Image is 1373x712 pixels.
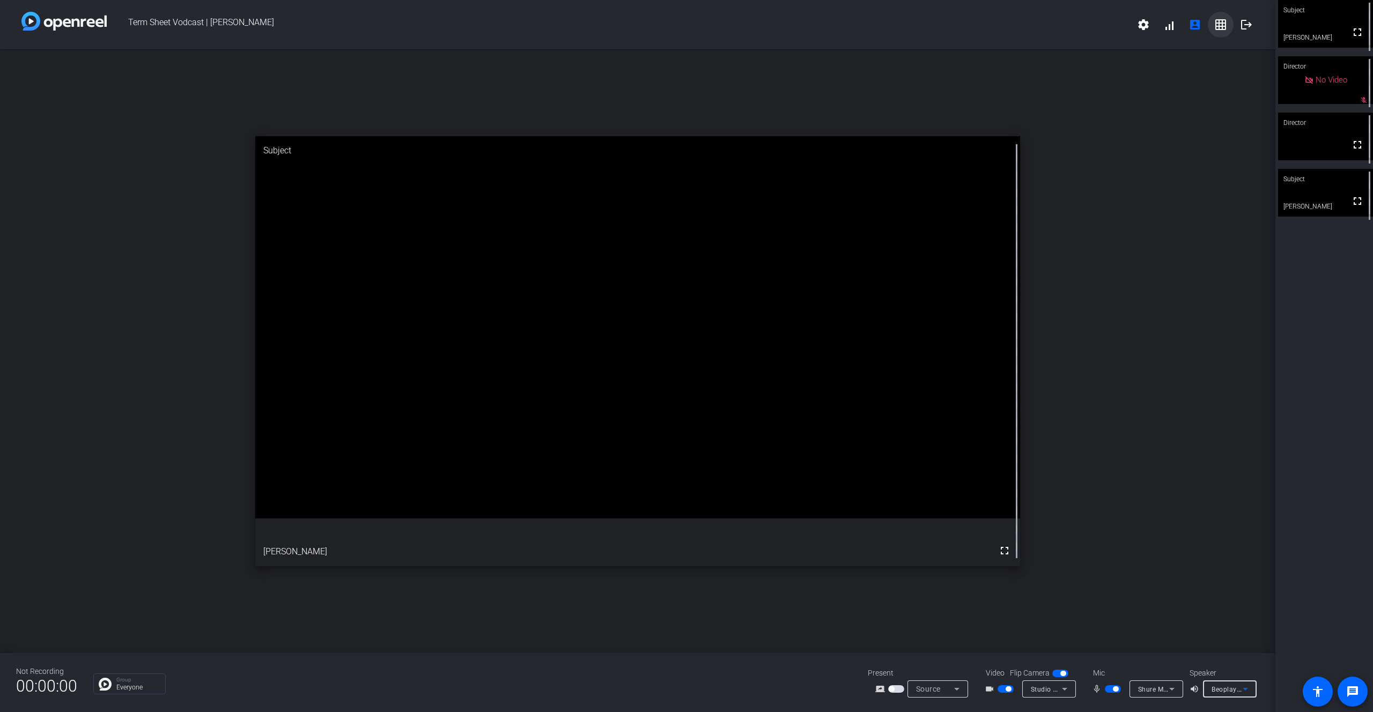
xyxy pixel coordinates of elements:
div: Speaker [1190,667,1254,679]
div: Director [1278,56,1373,77]
button: signal_cellular_alt [1156,12,1182,38]
span: Video [986,667,1005,679]
img: Chat Icon [99,678,112,691]
mat-icon: screen_share_outline [875,683,888,695]
mat-icon: message [1346,685,1359,698]
mat-icon: accessibility [1311,685,1324,698]
div: Subject [1278,169,1373,189]
mat-icon: settings [1137,18,1150,31]
span: Term Sheet Vodcast | [PERSON_NAME] [107,12,1131,38]
img: white-gradient.svg [21,12,107,31]
mat-icon: logout [1240,18,1253,31]
mat-icon: fullscreen [1351,195,1364,207]
mat-icon: fullscreen [998,544,1011,557]
div: Mic [1082,667,1190,679]
mat-icon: fullscreen [1351,26,1364,39]
div: Not Recording [16,666,77,677]
span: Beoplay Portal (Bluetooth) [1212,685,1295,693]
span: Source [916,685,941,693]
mat-icon: grid_on [1214,18,1227,31]
p: Everyone [116,684,160,691]
span: Shure MV7+ (14ed:1019) [1138,685,1216,693]
div: Subject [255,136,1021,165]
span: Flip Camera [1010,667,1050,679]
mat-icon: account_box [1189,18,1201,31]
div: Director [1278,113,1373,133]
mat-icon: volume_up [1190,683,1202,695]
mat-icon: videocam_outline [985,683,998,695]
span: 00:00:00 [16,673,77,699]
mat-icon: mic_none [1092,683,1105,695]
mat-icon: fullscreen [1351,138,1364,151]
span: No Video [1316,75,1347,85]
p: Group [116,677,160,683]
div: Present [868,667,975,679]
span: Studio Display Camera (15bc:0000) [1031,685,1143,693]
